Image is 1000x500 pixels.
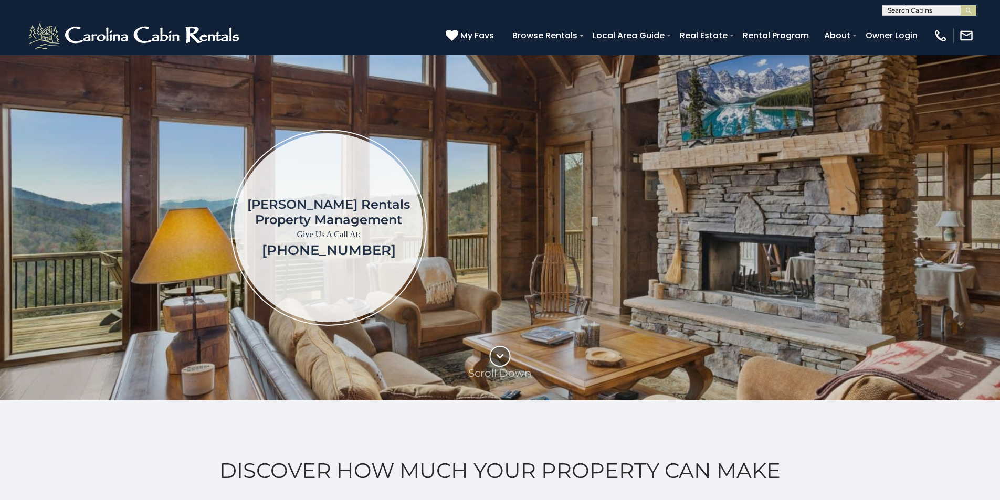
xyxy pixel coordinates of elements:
a: Real Estate [675,26,733,45]
h1: [PERSON_NAME] Rentals Property Management [247,197,410,227]
a: Local Area Guide [587,26,670,45]
a: Browse Rentals [507,26,583,45]
img: mail-regular-white.png [959,28,974,43]
a: [PHONE_NUMBER] [262,242,396,259]
h2: Discover How Much Your Property Can Make [26,459,974,483]
p: Scroll Down [468,367,532,379]
span: My Favs [460,29,494,42]
a: Rental Program [738,26,814,45]
img: White-1-2.png [26,20,244,51]
a: About [819,26,856,45]
p: Give Us A Call At: [247,227,410,242]
iframe: New Contact Form [596,86,939,369]
img: phone-regular-white.png [933,28,948,43]
a: My Favs [446,29,497,42]
a: Owner Login [860,26,923,45]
